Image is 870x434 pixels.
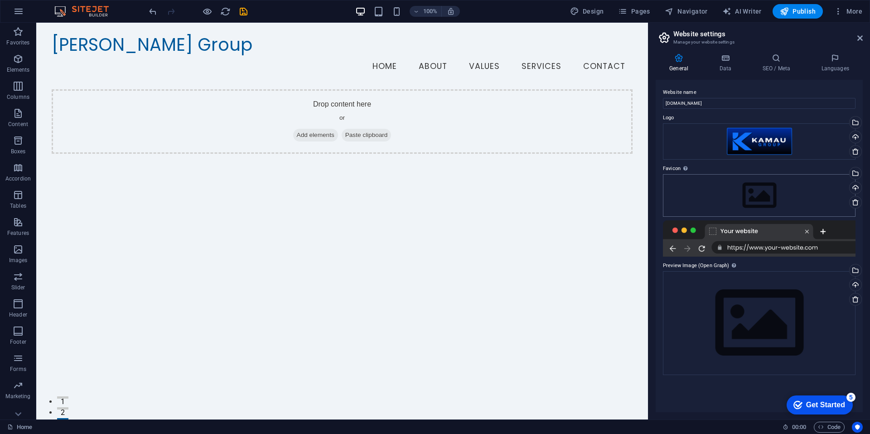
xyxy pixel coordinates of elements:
[238,6,249,17] button: save
[773,4,823,19] button: Publish
[663,163,855,174] label: Favicon
[9,257,28,264] p: Images
[663,174,855,217] div: Select files from the file manager, stock photos, or upload file(s)
[665,7,708,16] span: Navigator
[614,4,653,19] button: Pages
[8,5,74,24] div: Get Started 5 items remaining, 0% complete
[52,6,120,17] img: Editor Logo
[673,30,863,38] h2: Website settings
[220,6,231,17] button: reload
[410,6,442,17] button: 100%
[10,338,26,346] p: Footer
[780,7,816,16] span: Publish
[566,4,608,19] div: Design (Ctrl+Alt+Y)
[673,38,845,46] h3: Manage your website settings
[10,202,26,210] p: Tables
[618,7,650,16] span: Pages
[68,2,77,11] div: 5
[6,39,29,46] p: Favorites
[21,385,32,387] button: 2
[663,271,855,375] div: Select files from the file manager, stock photos, or upload file(s)
[305,106,355,119] span: Paste clipboard
[792,422,806,433] span: 00 00
[5,175,31,182] p: Accordion
[7,422,32,433] a: Click to cancel selection. Double-click to open Pages
[11,148,26,155] p: Boxes
[21,374,32,376] button: 1
[147,6,158,17] button: undo
[663,112,855,123] label: Logo
[7,66,30,73] p: Elements
[7,229,29,237] p: Features
[830,4,866,19] button: More
[9,311,27,318] p: Header
[706,54,749,73] h4: Data
[220,6,231,17] i: Reload page
[749,54,807,73] h4: SEO / Meta
[722,7,762,16] span: AI Writer
[663,98,855,109] input: Name...
[663,123,855,160] div: KGHorizontal-hhjBD4dyZIddWSlwMDBTvA.png
[798,424,800,430] span: :
[834,7,862,16] span: More
[814,422,845,433] button: Code
[570,7,604,16] span: Design
[807,54,863,73] h4: Languages
[661,4,711,19] button: Navigator
[566,4,608,19] button: Design
[28,10,67,18] div: Get Started
[783,422,807,433] h6: Session time
[852,422,863,433] button: Usercentrics
[656,54,706,73] h4: General
[818,422,841,433] span: Code
[15,67,597,131] div: Drop content here
[423,6,438,17] h6: 100%
[7,93,29,101] p: Columns
[148,6,158,17] i: Undo: Change colors (Ctrl+Z)
[11,284,25,291] p: Slider
[238,6,249,17] i: Save (Ctrl+S)
[447,7,455,15] i: On resize automatically adjust zoom level to fit chosen device.
[8,121,28,128] p: Content
[663,87,855,98] label: Website name
[5,393,30,400] p: Marketing
[719,4,765,19] button: AI Writer
[663,260,855,271] label: Preview Image (Open Graph)
[21,395,32,398] button: 3
[257,106,302,119] span: Add elements
[202,6,213,17] button: Click here to leave preview mode and continue editing
[10,366,26,373] p: Forms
